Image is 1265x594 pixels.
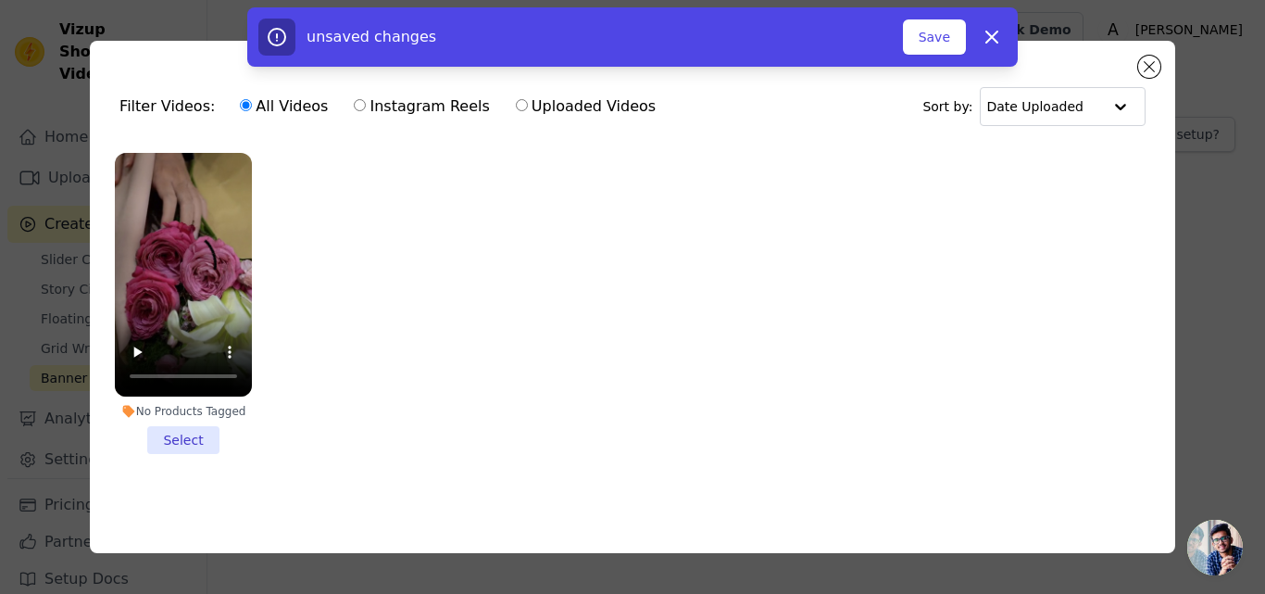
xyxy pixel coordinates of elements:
[1138,56,1160,78] button: Close modal
[922,87,1146,126] div: Sort by:
[1187,520,1243,575] div: Open chat
[903,19,966,55] button: Save
[119,85,666,128] div: Filter Videos:
[115,404,252,419] div: No Products Tagged
[515,95,657,119] label: Uploaded Videos
[239,95,329,119] label: All Videos
[353,95,490,119] label: Instagram Reels
[307,28,436,45] span: unsaved changes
